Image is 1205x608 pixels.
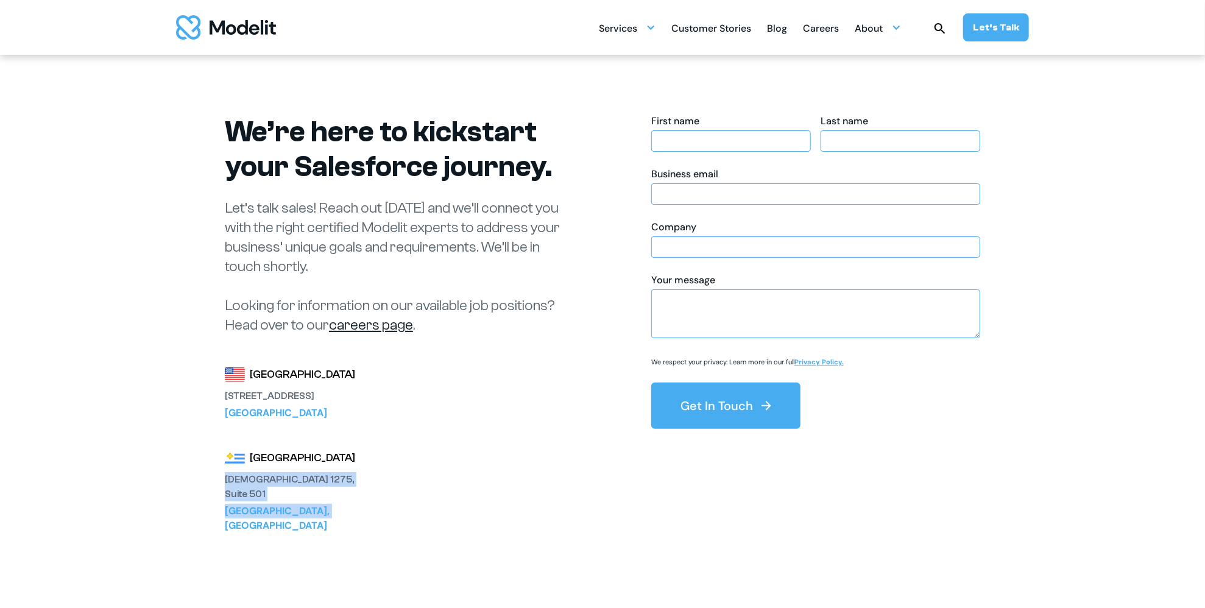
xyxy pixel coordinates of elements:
div: Business email [651,168,980,181]
div: Services [599,16,656,40]
div: About [855,16,901,40]
a: careers page [329,317,413,333]
div: Company [651,221,980,234]
div: [STREET_ADDRESS] [225,389,359,403]
a: Customer Stories [671,16,751,40]
div: Your message [651,274,980,287]
p: We respect your privacy. Learn more in our full [651,358,844,367]
div: Last name [821,115,980,128]
div: First name [651,115,811,128]
a: Careers [803,16,839,40]
img: modelit logo [176,15,276,40]
div: About [855,18,883,41]
div: Get In Touch [680,397,753,414]
a: home [176,15,276,40]
div: Let’s Talk [973,21,1019,34]
div: [DEMOGRAPHIC_DATA] 1275, Suite 501 [225,472,359,501]
a: Blog [767,16,787,40]
div: [GEOGRAPHIC_DATA] [225,406,359,420]
p: Let’s talk sales! Reach out [DATE] and we’ll connect you with the right certified Modelit experts... [225,199,566,335]
div: [GEOGRAPHIC_DATA] [250,450,355,467]
img: arrow right [759,398,774,413]
div: [GEOGRAPHIC_DATA] [250,366,355,383]
div: Blog [767,18,787,41]
div: Careers [803,18,839,41]
a: Privacy Policy. [794,358,844,366]
div: [GEOGRAPHIC_DATA], [GEOGRAPHIC_DATA] [225,504,359,533]
button: Get In Touch [651,383,800,429]
a: Let’s Talk [963,13,1029,41]
div: Services [599,18,637,41]
div: Customer Stories [671,18,751,41]
h1: We’re here to kickstart your Salesforce journey. [225,115,566,184]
